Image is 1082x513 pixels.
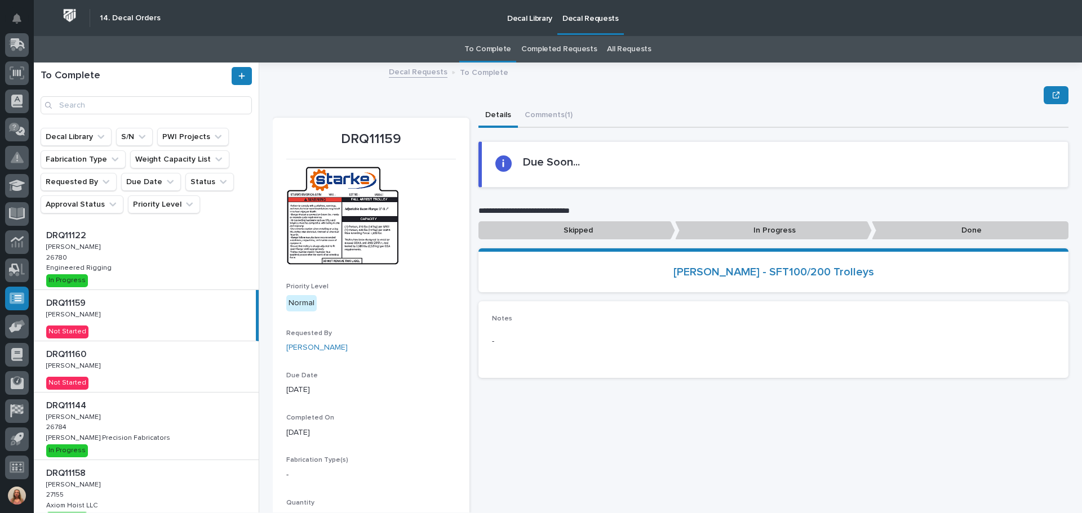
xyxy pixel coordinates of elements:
[41,96,252,114] input: Search
[523,155,580,169] h2: Due Soon...
[286,414,334,421] span: Completed On
[521,36,597,63] a: Completed Requests
[673,265,874,279] a: [PERSON_NAME] - SFT100/200 Trolleys
[130,150,229,168] button: Weight Capacity List
[5,7,29,30] button: Notifications
[41,70,229,82] h1: To Complete
[478,104,518,128] button: Details
[286,427,456,439] p: [DATE]
[389,65,447,78] a: Decal Requests
[46,360,103,370] p: [PERSON_NAME]
[116,128,153,146] button: S/N
[41,150,126,168] button: Fabrication Type
[46,466,88,479] p: DRQ11158
[286,499,314,506] span: Quantity
[286,342,348,354] a: [PERSON_NAME]
[46,411,103,421] p: [PERSON_NAME]
[121,173,181,191] button: Due Date
[46,432,172,442] p: [PERSON_NAME] Precision Fabricators
[286,457,348,463] span: Fabrication Type(s)
[34,341,259,392] a: DRQ11160DRQ11160 [PERSON_NAME][PERSON_NAME] Not Started
[46,325,88,338] div: Not Started
[41,173,117,191] button: Requested By
[34,392,259,460] a: DRQ11144DRQ11144 [PERSON_NAME][PERSON_NAME] 2678426784 [PERSON_NAME] Precision Fabricators[PERSON...
[518,104,579,128] button: Comments (1)
[46,347,88,360] p: DRQ11160
[460,65,508,78] p: To Complete
[46,398,88,411] p: DRQ11144
[46,489,66,499] p: 27155
[128,195,200,213] button: Priority Level
[46,241,103,251] p: [PERSON_NAME]
[872,221,1068,240] p: Done
[46,479,103,489] p: [PERSON_NAME]
[46,444,88,457] div: In Progress
[46,262,114,272] p: Engineered Rigging
[286,384,456,396] p: [DATE]
[46,309,103,319] p: [PERSON_NAME]
[46,252,69,262] p: 26780
[34,222,259,290] a: DRQ11122DRQ11122 [PERSON_NAME][PERSON_NAME] 2678026780 Engineered RiggingEngineered Rigging In Pr...
[464,36,511,63] a: To Complete
[46,421,69,431] p: 26784
[41,128,112,146] button: Decal Library
[46,228,88,241] p: DRQ11122
[100,14,161,23] h2: 14. Decal Orders
[46,377,88,389] div: Not Started
[46,499,100,510] p: Axiom Hoist LLC
[286,469,456,481] p: -
[34,290,259,341] a: DRQ11159DRQ11159 [PERSON_NAME][PERSON_NAME] Not Started
[59,5,80,26] img: Workspace Logo
[157,128,229,146] button: PWI Projects
[286,330,332,337] span: Requested By
[607,36,651,63] a: All Requests
[286,166,399,265] img: 1RIaPZYILD8P1ueyR5ZtlznbURFLTIalP4hp7torAQM
[46,296,88,309] p: DRQ11159
[492,336,1055,347] p: -
[286,372,318,379] span: Due Date
[675,221,872,240] p: In Progress
[492,315,512,322] span: Notes
[5,484,29,507] button: users-avatar
[41,195,123,213] button: Approval Status
[46,274,88,287] div: In Progress
[286,131,456,148] p: DRQ11159
[185,173,234,191] button: Status
[14,14,29,32] div: Notifications
[286,295,317,311] div: Normal
[478,221,675,240] p: Skipped
[286,283,329,290] span: Priority Level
